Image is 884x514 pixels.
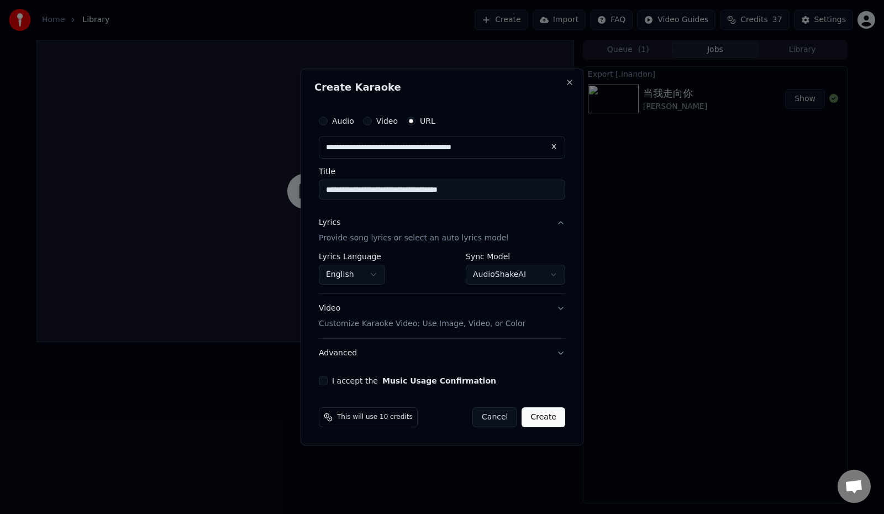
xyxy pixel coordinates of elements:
[319,303,525,329] div: Video
[382,377,496,385] button: I accept the
[319,217,340,228] div: Lyrics
[319,294,565,338] button: VideoCustomize Karaoke Video: Use Image, Video, or Color
[332,377,496,385] label: I accept the
[337,413,413,422] span: This will use 10 credits
[319,208,565,253] button: LyricsProvide song lyrics or select an auto lyrics model
[522,407,565,427] button: Create
[319,253,385,260] label: Lyrics Language
[319,233,508,244] p: Provide song lyrics or select an auto lyrics model
[319,253,565,293] div: LyricsProvide song lyrics or select an auto lyrics model
[319,318,525,329] p: Customize Karaoke Video: Use Image, Video, or Color
[332,117,354,125] label: Audio
[472,407,517,427] button: Cancel
[420,117,435,125] label: URL
[376,117,398,125] label: Video
[466,253,565,260] label: Sync Model
[319,339,565,368] button: Advanced
[314,82,570,92] h2: Create Karaoke
[319,167,565,175] label: Title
